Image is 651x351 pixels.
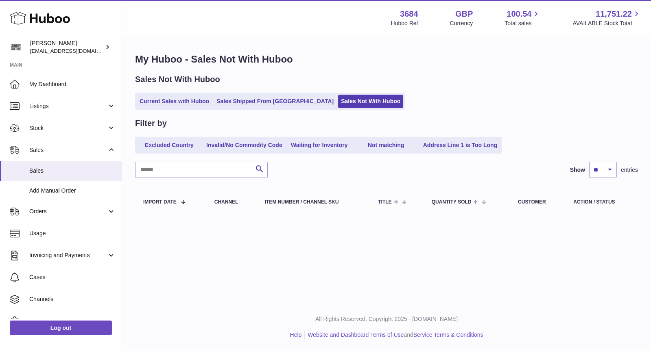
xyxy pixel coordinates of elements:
a: Address Line 1 is Too Long [420,139,500,152]
span: Quantity Sold [432,199,472,205]
a: 100.54 Total sales [505,9,541,27]
a: Log out [10,321,112,335]
div: Channel [214,199,249,205]
span: Cases [29,273,116,281]
a: Service Terms & Conditions [413,331,483,338]
h2: Filter by [135,118,167,129]
span: AVAILABLE Stock Total [572,19,641,27]
span: 100.54 [507,9,531,19]
h1: My Huboo - Sales Not With Huboo [135,53,638,66]
li: and [305,331,483,339]
span: 11,751.22 [596,9,632,19]
a: Website and Dashboard Terms of Use [308,331,404,338]
span: Sales [29,167,116,175]
div: [PERSON_NAME] [30,39,103,55]
span: entries [621,166,638,174]
a: Not matching [354,139,419,152]
p: All Rights Reserved. Copyright 2025 - [DOMAIN_NAME] [129,315,644,323]
span: Total sales [505,19,541,27]
strong: 3684 [400,9,418,19]
h2: Sales Not With Huboo [135,74,220,85]
a: Help [290,331,302,338]
a: Sales Shipped From [GEOGRAPHIC_DATA] [214,95,336,108]
span: Channels [29,295,116,303]
a: Sales Not With Huboo [338,95,403,108]
label: Show [570,166,585,174]
span: Orders [29,208,107,215]
div: Item Number / Channel SKU [265,199,362,205]
span: Stock [29,124,107,132]
span: Settings [29,317,116,325]
span: Sales [29,146,107,154]
a: 11,751.22 AVAILABLE Stock Total [572,9,641,27]
div: Currency [450,19,473,27]
div: Customer [518,199,557,205]
span: My Dashboard [29,80,116,88]
img: theinternationalventure@gmail.com [10,41,22,53]
div: Action / Status [573,199,630,205]
span: Invoicing and Payments [29,251,107,259]
span: Usage [29,230,116,237]
strong: GBP [455,9,473,19]
span: Listings [29,102,107,110]
div: Huboo Ref [391,19,418,27]
span: Import date [143,199,177,205]
a: Excluded Country [137,139,202,152]
span: [EMAIL_ADDRESS][DOMAIN_NAME] [30,48,120,54]
span: Add Manual Order [29,187,116,195]
a: Current Sales with Huboo [137,95,212,108]
a: Invalid/No Commodity Code [203,139,285,152]
span: Title [378,199,391,205]
a: Waiting for Inventory [287,139,352,152]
